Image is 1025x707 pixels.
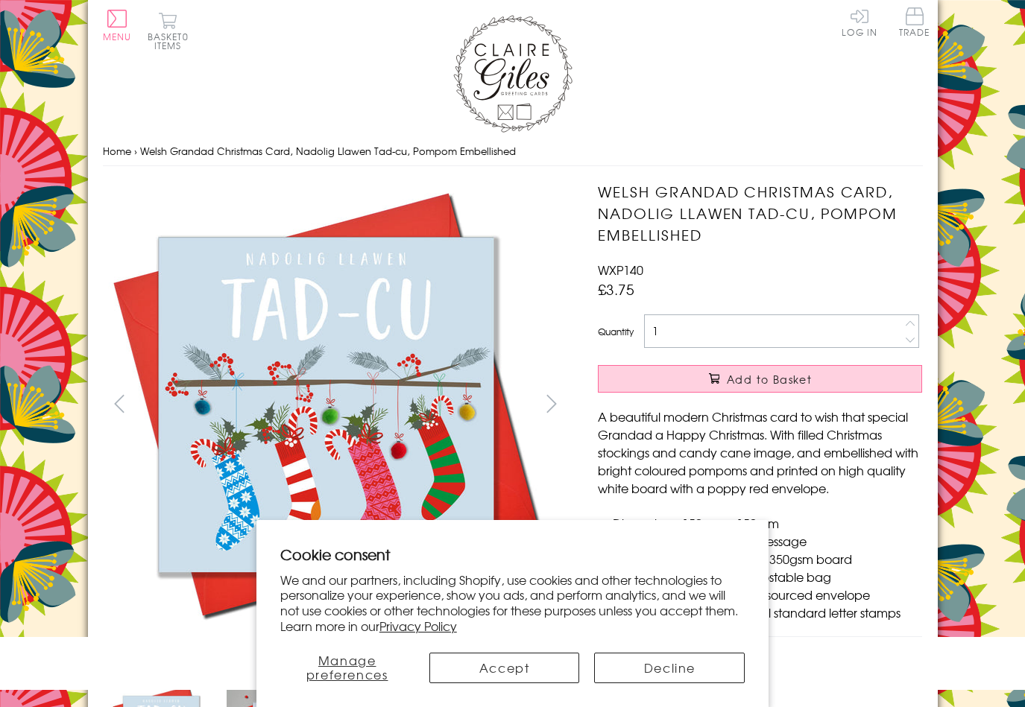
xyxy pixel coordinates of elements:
[103,136,923,167] nav: breadcrumbs
[613,514,922,532] li: Dimensions: 150mm x 150mm
[598,365,922,393] button: Add to Basket
[140,144,516,158] span: Welsh Grandad Christmas Card, Nadolig Llawen Tad-cu, Pompom Embellished
[568,181,1015,539] img: Welsh Grandad Christmas Card, Nadolig Llawen Tad-cu, Pompom Embellished
[379,617,457,635] a: Privacy Policy
[103,10,132,41] button: Menu
[899,7,930,39] a: Trade
[598,181,922,245] h1: Welsh Grandad Christmas Card, Nadolig Llawen Tad-cu, Pompom Embellished
[280,544,745,565] h2: Cookie consent
[134,144,137,158] span: ›
[429,653,580,683] button: Accept
[598,408,922,497] p: A beautiful modern Christmas card to wish that special Grandad a Happy Christmas. With filled Chr...
[453,15,573,133] img: Claire Giles Greetings Cards
[899,7,930,37] span: Trade
[103,387,136,420] button: prev
[598,279,634,299] span: £3.75
[280,572,745,634] p: We and our partners, including Shopify, use cookies and other technologies to personalize your ex...
[103,30,132,43] span: Menu
[154,30,189,52] span: 0 items
[534,387,568,420] button: next
[598,325,634,338] label: Quantity
[598,261,643,279] span: WXP140
[306,651,388,683] span: Manage preferences
[148,12,189,50] button: Basket0 items
[102,181,549,628] img: Welsh Grandad Christmas Card, Nadolig Llawen Tad-cu, Pompom Embellished
[103,144,131,158] a: Home
[280,653,414,683] button: Manage preferences
[842,7,877,37] a: Log In
[594,653,745,683] button: Decline
[727,372,812,387] span: Add to Basket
